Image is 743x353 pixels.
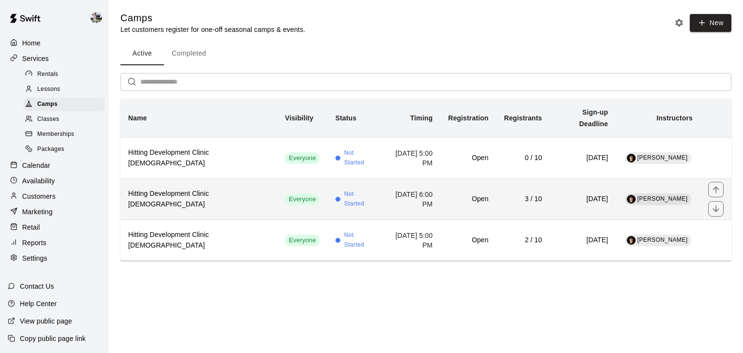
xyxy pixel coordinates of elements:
td: [DATE] 5:00 PM [381,137,440,178]
p: Contact Us [20,281,54,291]
h6: [DATE] [558,235,608,246]
b: Sign-up Deadline [579,108,608,128]
span: Lessons [37,85,60,94]
p: View public page [20,316,72,326]
a: Camps [23,97,109,112]
button: Completed [164,42,214,65]
h6: 3 / 10 [504,194,542,205]
a: New [686,18,731,27]
h6: Open [448,235,488,246]
a: Settings [8,251,101,265]
p: Let customers register for one-off seasonal camps & events. [120,25,305,34]
div: Packages [23,143,105,156]
h5: Camps [120,12,305,25]
span: Not Started [344,148,373,168]
p: Marketing [22,207,53,217]
b: Status [335,114,357,122]
h6: Open [448,194,488,205]
h6: Hitting Development Clinic [DEMOGRAPHIC_DATA] [128,147,269,169]
a: Home [8,36,101,50]
div: This service is visible to all of your customers [285,152,320,164]
div: Classes [23,113,105,126]
h6: [DATE] [558,153,608,163]
a: Lessons [23,82,109,97]
div: This service is visible to all of your customers [285,235,320,246]
span: Packages [37,145,64,154]
table: simple table [120,99,731,261]
span: [PERSON_NAME] [638,195,688,202]
div: Rentals [23,68,105,81]
h6: Open [448,153,488,163]
img: Hank Dodson [627,195,636,204]
p: Reports [22,238,46,248]
p: Settings [22,253,47,263]
span: Camps [37,100,58,109]
td: [DATE] 6:00 PM [381,178,440,220]
span: Not Started [344,231,373,250]
span: Classes [37,115,59,124]
a: Retail [8,220,101,235]
h6: 0 / 10 [504,153,542,163]
a: Classes [23,112,109,127]
a: Services [8,51,101,66]
div: Matt Hill [89,8,109,27]
p: Retail [22,222,40,232]
h6: 2 / 10 [504,235,542,246]
b: Timing [410,114,433,122]
p: Services [22,54,49,63]
b: Registration [448,114,488,122]
td: [DATE] 5:00 PM [381,220,440,261]
a: Packages [23,142,109,157]
h6: [DATE] [558,194,608,205]
span: Rentals [37,70,59,79]
p: Help Center [20,299,57,309]
p: Home [22,38,41,48]
div: Memberships [23,128,105,141]
span: Everyone [285,236,320,245]
h6: Hitting Development Clinic [DEMOGRAPHIC_DATA] [128,230,269,251]
a: Memberships [23,127,109,142]
a: Customers [8,189,101,204]
span: Everyone [285,195,320,204]
b: Visibility [285,114,313,122]
span: [PERSON_NAME] [638,154,688,161]
span: Not Started [344,190,373,209]
a: Calendar [8,158,101,173]
span: [PERSON_NAME] [638,236,688,243]
b: Instructors [656,114,693,122]
b: Registrants [504,114,542,122]
button: Camp settings [672,15,686,30]
b: Name [128,114,147,122]
button: move item up [708,182,724,197]
p: Copy public page link [20,334,86,343]
p: Availability [22,176,55,186]
button: Active [120,42,164,65]
p: Customers [22,191,56,201]
a: Availability [8,174,101,188]
span: Everyone [285,154,320,163]
img: Matt Hill [90,12,102,23]
a: Reports [8,235,101,250]
button: New [690,14,731,32]
div: This service is visible to all of your customers [285,193,320,205]
div: Lessons [23,83,105,96]
img: Hank Dodson [627,236,636,245]
div: Camps [23,98,105,111]
span: Memberships [37,130,74,139]
img: Hank Dodson [627,154,636,162]
a: Marketing [8,205,101,219]
p: Calendar [22,161,50,170]
button: move item down [708,201,724,217]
